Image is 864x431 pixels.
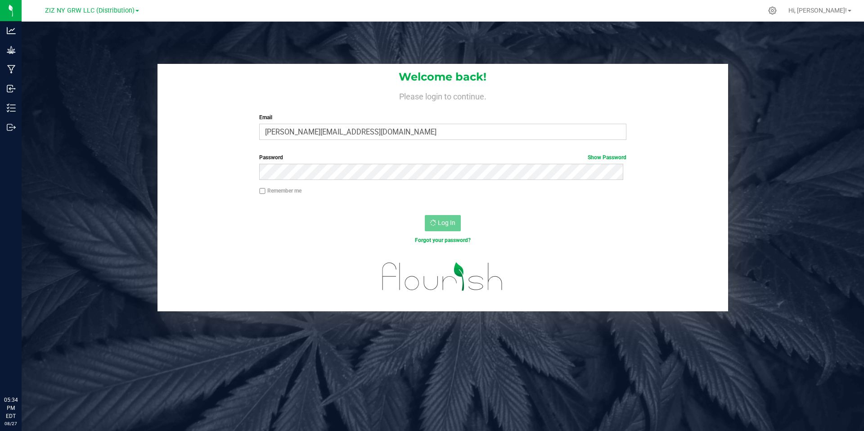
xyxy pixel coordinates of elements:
button: Log In [425,215,461,231]
span: Log In [438,219,455,226]
inline-svg: Inventory [7,103,16,112]
div: Manage settings [767,6,778,15]
input: Remember me [259,188,265,194]
label: Remember me [259,187,301,195]
img: flourish_logo.svg [371,254,514,300]
a: Forgot your password? [415,237,471,243]
span: Hi, [PERSON_NAME]! [788,7,847,14]
span: ZIZ NY GRW LLC (Distribution) [45,7,135,14]
p: 05:34 PM EDT [4,396,18,420]
inline-svg: Analytics [7,26,16,35]
h4: Please login to continue. [157,90,728,101]
span: Password [259,154,283,161]
a: Show Password [588,154,626,161]
inline-svg: Outbound [7,123,16,132]
inline-svg: Inbound [7,84,16,93]
inline-svg: Manufacturing [7,65,16,74]
inline-svg: Grow [7,45,16,54]
h1: Welcome back! [157,71,728,83]
p: 08/27 [4,420,18,427]
label: Email [259,113,626,121]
